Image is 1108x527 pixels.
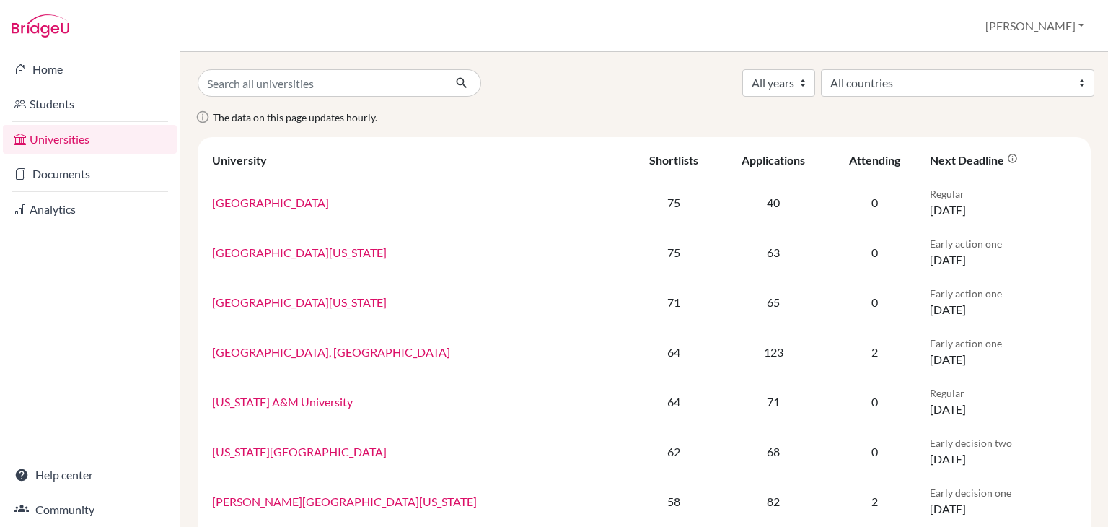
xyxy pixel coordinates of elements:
a: [US_STATE][GEOGRAPHIC_DATA] [212,445,387,458]
a: Help center [3,461,177,489]
td: 0 [828,277,921,327]
td: 58 [628,476,718,526]
td: 2 [828,327,921,377]
td: 82 [718,476,828,526]
a: Universities [3,125,177,154]
p: Early action one [930,236,1076,251]
a: [PERSON_NAME][GEOGRAPHIC_DATA][US_STATE] [212,495,477,508]
td: 62 [628,427,718,476]
td: [DATE] [921,327,1085,377]
th: University [203,143,628,178]
td: 63 [718,227,828,277]
td: 64 [628,327,718,377]
td: [DATE] [921,277,1085,327]
div: Next deadline [930,153,1018,167]
p: Regular [930,386,1076,401]
p: Early action one [930,286,1076,301]
td: [DATE] [921,476,1085,526]
td: 0 [828,427,921,476]
p: Regular [930,186,1076,201]
a: Students [3,90,177,118]
td: 68 [718,427,828,476]
td: 0 [828,377,921,427]
div: Applications [742,153,805,167]
a: [GEOGRAPHIC_DATA][US_STATE] [212,295,387,309]
td: 0 [828,178,921,227]
td: [DATE] [921,178,1085,227]
td: 75 [628,227,718,277]
p: Early decision two [930,435,1076,450]
td: 64 [628,377,718,427]
a: [GEOGRAPHIC_DATA], [GEOGRAPHIC_DATA] [212,345,450,359]
input: Search all universities [198,69,444,97]
td: 40 [718,178,828,227]
a: Documents [3,160,177,188]
td: [DATE] [921,427,1085,476]
a: Home [3,55,177,84]
a: [US_STATE] A&M University [212,395,353,409]
td: 75 [628,178,718,227]
td: [DATE] [921,227,1085,277]
td: [DATE] [921,377,1085,427]
td: 123 [718,327,828,377]
div: Shortlists [649,153,698,167]
td: 71 [628,277,718,327]
td: 71 [718,377,828,427]
span: The data on this page updates hourly. [213,111,377,123]
a: Community [3,495,177,524]
a: [GEOGRAPHIC_DATA][US_STATE] [212,245,387,259]
img: Bridge-U [12,14,69,38]
p: Early decision one [930,485,1076,500]
a: [GEOGRAPHIC_DATA] [212,196,329,209]
td: 0 [828,227,921,277]
p: Early action one [930,336,1076,351]
td: 65 [718,277,828,327]
div: Attending [849,153,900,167]
button: [PERSON_NAME] [979,12,1091,40]
a: Analytics [3,195,177,224]
td: 2 [828,476,921,526]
